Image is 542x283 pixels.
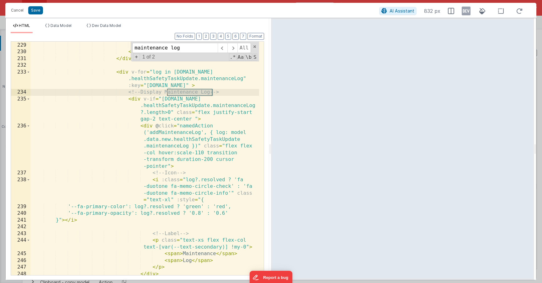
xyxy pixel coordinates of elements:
[8,6,27,15] button: Cancel
[11,257,30,264] div: 246
[218,33,224,40] button: 4
[11,210,30,217] div: 240
[237,43,251,53] span: Alt-Enter
[11,177,30,203] div: 238
[11,250,30,257] div: 245
[175,33,195,40] button: No Folds
[225,33,231,40] button: 5
[19,23,30,28] span: HTML
[11,123,30,170] div: 236
[11,224,30,230] div: 242
[11,271,30,278] div: 248
[11,96,30,123] div: 235
[11,237,30,250] div: 244
[28,6,43,14] button: Save
[133,54,140,60] span: Toggel Replace mode
[11,264,30,271] div: 247
[253,54,257,61] span: Search In Selection
[245,54,252,61] span: Whole Word Search
[379,7,417,15] button: AI Assistant
[240,33,246,40] button: 7
[11,55,30,62] div: 231
[11,203,30,210] div: 239
[132,43,218,53] input: Search for
[140,54,157,60] span: 1 of 2
[247,33,264,40] button: Format
[237,54,244,61] span: CaseSensitive Search
[210,33,216,40] button: 3
[203,33,209,40] button: 2
[11,62,30,69] div: 232
[11,69,30,89] div: 233
[229,54,236,61] span: RegExp Search
[11,230,30,237] div: 243
[390,8,414,13] span: AI Assistant
[11,49,30,55] div: 230
[196,33,202,40] button: 1
[11,89,30,96] div: 234
[11,42,30,49] div: 229
[424,7,440,15] span: 832 px
[92,23,121,28] span: Dev Data Model
[11,170,30,177] div: 237
[11,217,30,224] div: 241
[232,33,239,40] button: 6
[50,23,72,28] span: Data Model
